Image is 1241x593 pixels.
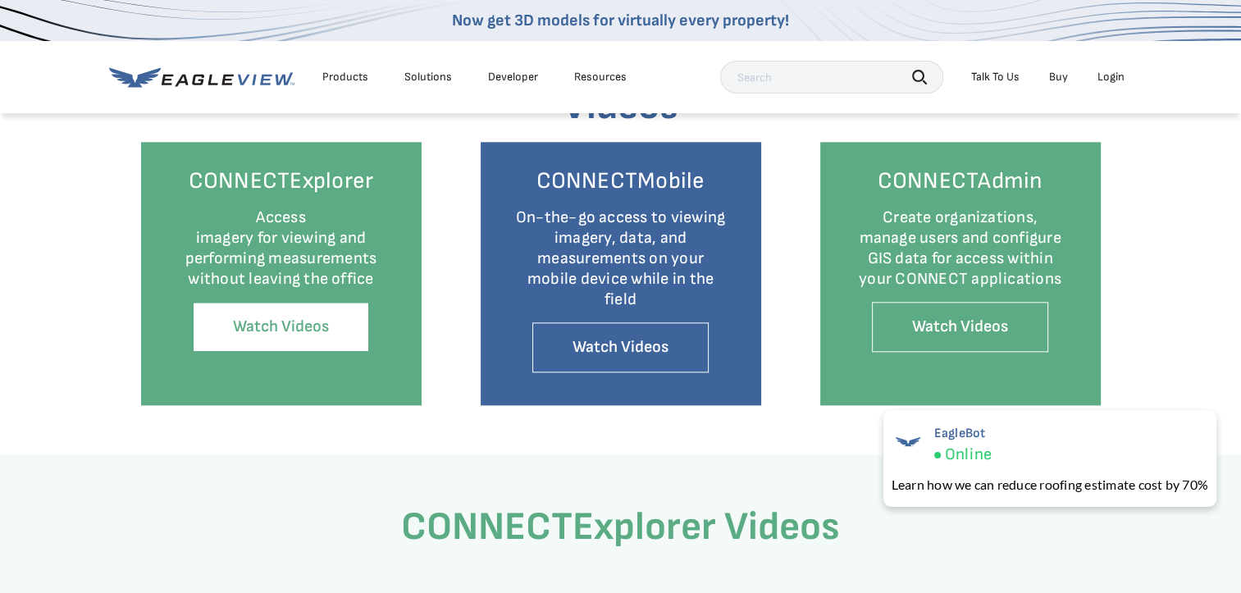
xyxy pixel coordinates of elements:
[141,504,1101,551] h3: CONNECTExplorer Videos
[174,166,389,195] p: CONNECTExplorer
[574,70,627,84] div: Resources
[1049,70,1068,84] a: Buy
[892,475,1208,495] div: Learn how we can reduce roofing estimate cost by 70%
[513,166,728,195] p: CONNECTMobile
[720,61,943,94] input: Search
[193,302,369,352] a: Watch Videos
[452,11,789,30] a: Now get 3D models for virtually every property!
[513,208,728,310] p: On-the-go access to viewing imagery, data, and measurements on your mobile device while in the field
[872,302,1048,352] a: Watch Videos
[853,208,1068,290] p: Create organizations, manage users and configure GIS data for access within your CONNECT applicat...
[971,70,1020,84] div: Talk To Us
[945,445,992,465] span: Online
[934,426,992,441] span: EagleBot
[853,166,1068,195] p: CONNECTAdmin
[322,70,368,84] div: Products
[892,426,924,458] img: EagleBot
[488,70,538,84] a: Developer
[174,208,389,290] p: Access imagery for viewing and performing measurements without leaving the office
[1097,70,1125,84] div: Login
[532,322,709,372] a: Watch Videos
[404,70,452,84] div: Solutions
